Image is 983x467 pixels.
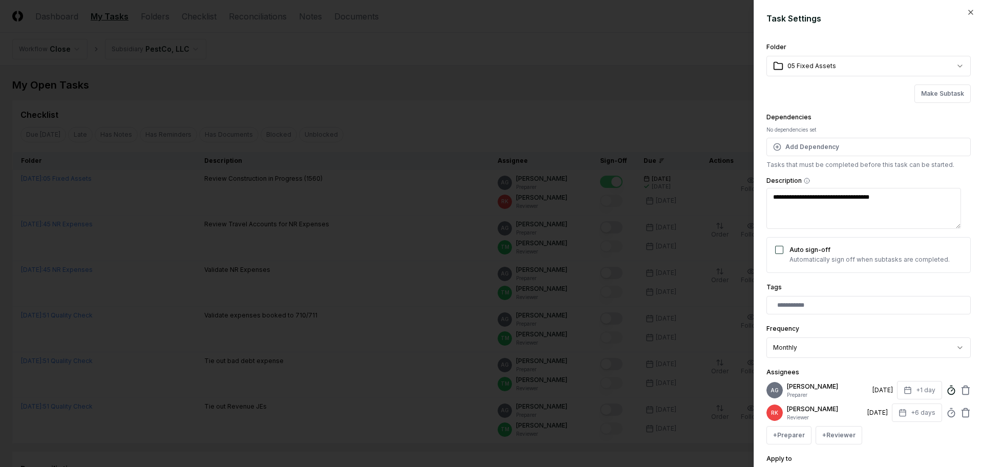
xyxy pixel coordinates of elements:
[914,84,971,103] button: Make Subtask
[766,368,799,376] label: Assignees
[787,405,863,414] p: [PERSON_NAME]
[872,386,893,395] div: [DATE]
[766,43,786,51] label: Folder
[766,160,971,169] p: Tasks that must be completed before this task can be started.
[766,138,971,156] button: Add Dependency
[766,426,811,444] button: +Preparer
[766,283,782,291] label: Tags
[816,426,862,444] button: +Reviewer
[766,325,799,332] label: Frequency
[892,404,942,422] button: +6 days
[766,126,971,134] div: No dependencies set
[766,455,792,462] label: Apply to
[897,381,942,399] button: +1 day
[867,408,888,417] div: [DATE]
[766,178,971,184] label: Description
[766,12,971,25] h2: Task Settings
[789,246,830,253] label: Auto sign-off
[787,414,863,421] p: Reviewer
[804,178,810,184] button: Description
[789,255,950,264] p: Automatically sign off when subtasks are completed.
[766,113,811,121] label: Dependencies
[787,382,868,391] p: [PERSON_NAME]
[787,391,868,399] p: Preparer
[771,409,778,417] span: RK
[771,387,779,394] span: AG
